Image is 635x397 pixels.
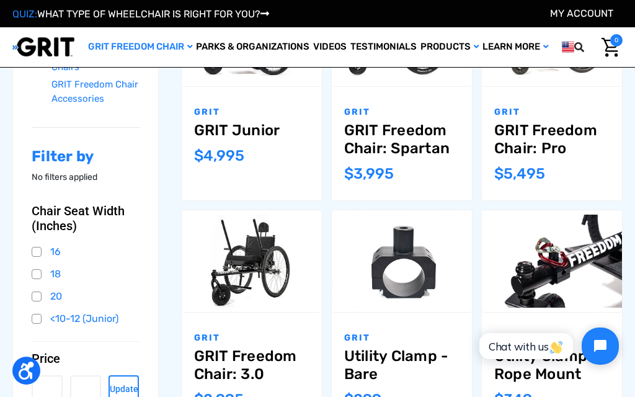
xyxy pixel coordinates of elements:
h2: Filter by [32,148,140,166]
a: GRIT Freedom Chair: 3.0,$2,995.00 [182,210,322,312]
a: GRIT Freedom Chair: Pro,$5,495.00 [494,122,610,158]
a: Videos [311,27,349,67]
a: GRIT Freedom Chair: 3.0,$2,995.00 [194,347,309,383]
a: Utility Clamp - Bare,$299.00 [332,210,472,312]
a: 20 [32,287,140,306]
p: No filters applied [32,171,140,184]
input: Search [592,34,598,60]
a: QUIZ:WHAT TYPE OF WHEELCHAIR IS RIGHT FOR YOU? [12,8,269,20]
img: Cart [602,38,619,57]
a: GRIT Junior,$4,995.00 [194,122,309,140]
p: GRIT [344,105,460,118]
img: GRIT All-Terrain Wheelchair and Mobility Equipment [12,37,74,57]
a: 18 [32,265,140,283]
span: Price [32,351,60,366]
a: GRIT Freedom Chair Accessories [51,76,140,107]
a: Account [550,7,613,19]
span: Chair Seat Width (Inches) [32,203,130,233]
a: Parks & Organizations [194,27,311,67]
a: Utility Clamp - Rope Mount,$349.00 [482,210,622,312]
a: 16 [32,243,140,261]
span: $4,995 [194,147,244,164]
a: Cart with 0 items [598,34,623,60]
img: Utility Clamp - Bare [332,215,472,308]
span: $3,995 [344,165,394,182]
a: Products [419,27,481,67]
p: GRIT [344,331,460,344]
a: GRIT Freedom Chair [86,27,194,67]
a: GRIT Freedom Chair: Spartan,$3,995.00 [344,122,460,158]
button: Price [32,351,140,366]
img: GRIT Freedom Chair: 3.0 [182,215,322,308]
a: Testimonials [349,27,419,67]
a: Learn More [481,27,550,67]
span: QUIZ: [12,8,37,20]
iframe: Tidio Chat [466,317,629,375]
a: Utility Clamp - Bare,$299.00 [344,347,460,383]
img: Utility Clamp - Rope Mount [482,215,622,308]
img: us.png [562,39,574,55]
button: Chair Seat Width (Inches) [32,203,140,233]
p: GRIT [194,331,309,344]
span: 0 [610,34,623,47]
span: $5,495 [494,165,545,182]
p: GRIT [194,105,309,118]
p: GRIT [494,105,610,118]
a: <10-12 (Junior) [32,310,140,328]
